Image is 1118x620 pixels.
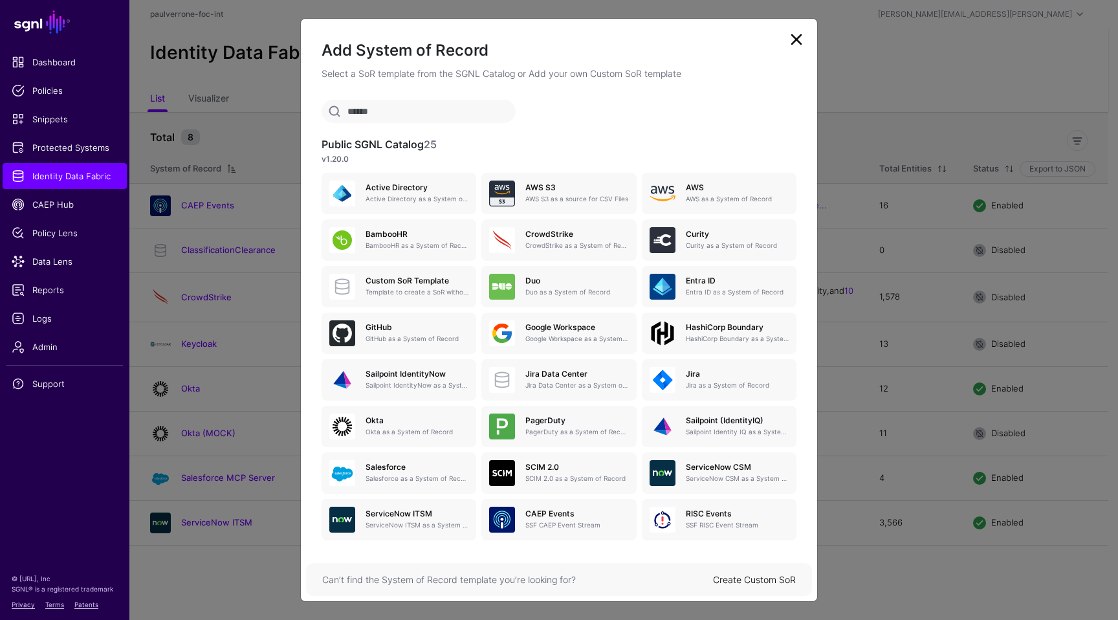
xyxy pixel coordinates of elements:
img: svg+xml;base64,PHN2ZyB3aWR0aD0iNjQiIGhlaWdodD0iNjQiIHZpZXdCb3g9IjAgMCA2NCA2NCIgZmlsbD0ibm9uZSIgeG... [329,181,355,206]
img: svg+xml;base64,PHN2ZyB4bWxucz0iaHR0cDovL3d3dy53My5vcmcvMjAwMC9zdmciIHdpZHRoPSIxMDBweCIgaGVpZ2h0PS... [650,320,675,346]
h2: Add System of Record [322,39,796,61]
h5: GitHub [366,323,468,332]
a: CrowdStrikeCrowdStrike as a System of Record [481,219,636,261]
h5: ServiceNow ITSM [366,509,468,518]
p: BambooHR as a System of Record [366,241,468,250]
img: svg+xml;base64,PHN2ZyB3aWR0aD0iNjQiIGhlaWdodD0iNjQiIHZpZXdCb3g9IjAgMCA2NCA2NCIgZmlsbD0ibm9uZSIgeG... [489,274,515,300]
h5: Sailpoint (IdentityIQ) [686,416,789,425]
a: RISC EventsSSF RISC Event Stream [642,499,796,540]
img: svg+xml;base64,PHN2ZyB3aWR0aD0iNjQiIGhlaWdodD0iNjQiIHZpZXdCb3g9IjAgMCA2NCA2NCIgZmlsbD0ibm9uZSIgeG... [329,507,355,533]
h5: Custom SoR Template [366,276,468,285]
p: AWS as a System of Record [686,194,789,204]
p: SCIM 2.0 as a System of Record [525,474,628,483]
img: svg+xml;base64,PHN2ZyB3aWR0aD0iNjQiIGhlaWdodD0iNjQiIHZpZXdCb3g9IjAgMCA2NCA2NCIgZmlsbD0ibm9uZSIgeG... [489,414,515,439]
a: ServiceNow ITSMServiceNow ITSM as a System of Record [322,499,476,540]
p: ServiceNow ITSM as a System of Record [366,520,468,530]
h5: Jira [686,370,789,379]
img: svg+xml;base64,PHN2ZyB3aWR0aD0iNjQiIGhlaWdodD0iNjQiIHZpZXdCb3g9IjAgMCA2NCA2NCIgZmlsbD0ibm9uZSIgeG... [650,414,675,439]
h5: Jira Data Center [525,370,628,379]
h5: SCIM 2.0 [525,463,628,472]
p: AWS S3 as a source for CSV Files [525,194,628,204]
a: SalesforceSalesforce as a System of Record [322,452,476,494]
h5: CAEP Events [525,509,628,518]
img: svg+xml;base64,PHN2ZyB3aWR0aD0iNjQiIGhlaWdodD0iNjQiIHZpZXdCb3g9IjAgMCA2NCA2NCIgZmlsbD0ibm9uZSIgeG... [650,274,675,300]
a: CAEP EventsSSF CAEP Event Stream [481,499,636,540]
img: svg+xml;base64,PHN2ZyB3aWR0aD0iNjQiIGhlaWdodD0iNjQiIHZpZXdCb3g9IjAgMCA2NCA2NCIgZmlsbD0ibm9uZSIgeG... [489,507,515,533]
a: BambooHRBambooHR as a System of Record [322,219,476,261]
h5: Entra ID [686,276,789,285]
h5: PagerDuty [525,416,628,425]
span: 25 [424,138,437,151]
h5: CrowdStrike [525,230,628,239]
a: Sailpoint (IdentityIQ)Sailpoint Identity IQ as a System of Record [642,406,796,447]
p: SSF RISC Event Stream [686,520,789,530]
a: Google WorkspaceGoogle Workspace as a System of Record [481,313,636,354]
h5: ServiceNow CSM [686,463,789,472]
img: svg+xml;base64,PHN2ZyB3aWR0aD0iNjQiIGhlaWdodD0iNjQiIHZpZXdCb3g9IjAgMCA2NCA2NCIgZmlsbD0ibm9uZSIgeG... [329,227,355,253]
a: Sailpoint IdentityNowSailpoint IdentityNow as a System of Record [322,359,476,401]
img: svg+xml;base64,PHN2ZyB3aWR0aD0iNjQiIGhlaWdodD0iNjQiIHZpZXdCb3g9IjAgMCA2NCA2NCIgZmlsbD0ibm9uZSIgeG... [329,367,355,393]
p: CrowdStrike as a System of Record [525,241,628,250]
p: Select a SoR template from the SGNL Catalog or Add your own Custom SoR template [322,67,796,80]
p: Active Directory as a System of Record [366,194,468,204]
p: SSF CAEP Event Stream [525,520,628,530]
a: Custom SoR TemplateTemplate to create a SoR without any entities, attributes or relationships. On... [322,266,476,307]
p: Sailpoint Identity IQ as a System of Record [686,427,789,437]
img: svg+xml;base64,PHN2ZyB3aWR0aD0iNjQiIGhlaWdodD0iNjQiIHZpZXdCb3g9IjAgMCA2NCA2NCIgZmlsbD0ibm9uZSIgeG... [650,460,675,486]
h3: Public SGNL Catalog [322,138,796,151]
a: Jira Data CenterJira Data Center as a System of Record [481,359,636,401]
p: GitHub as a System of Record [366,334,468,344]
a: DuoDuo as a System of Record [481,266,636,307]
img: svg+xml;base64,PHN2ZyB3aWR0aD0iNjQiIGhlaWdodD0iNjQiIHZpZXdCb3g9IjAgMCA2NCA2NCIgZmlsbD0ibm9uZSIgeG... [489,460,515,486]
a: HashiCorp BoundaryHashiCorp Boundary as a System of Record [642,313,796,354]
h5: Google Workspace [525,323,628,332]
p: Okta as a System of Record [366,427,468,437]
p: Template to create a SoR without any entities, attributes or relationships. Once created, you can... [366,287,468,297]
img: svg+xml;base64,PHN2ZyB3aWR0aD0iNjQiIGhlaWdodD0iNjQiIHZpZXdCb3g9IjAgMCA2NCA2NCIgZmlsbD0ibm9uZSIgeG... [489,227,515,253]
h5: Sailpoint IdentityNow [366,370,468,379]
a: OktaOkta as a System of Record [322,406,476,447]
img: svg+xml;base64,PHN2ZyB3aWR0aD0iNjQiIGhlaWdodD0iNjQiIHZpZXdCb3g9IjAgMCA2NCA2NCIgZmlsbD0ibm9uZSIgeG... [329,414,355,439]
h5: Salesforce [366,463,468,472]
h5: AWS [686,183,789,192]
a: CurityCurity as a System of Record [642,219,796,261]
p: Entra ID as a System of Record [686,287,789,297]
a: AWS S3AWS S3 as a source for CSV Files [481,173,636,214]
img: svg+xml;base64,PHN2ZyB3aWR0aD0iNjQiIGhlaWdodD0iNjQiIHZpZXdCb3g9IjAgMCA2NCA2NCIgZmlsbD0ibm9uZSIgeG... [329,320,355,346]
h5: Active Directory [366,183,468,192]
p: Jira Data Center as a System of Record [525,381,628,390]
strong: v1.20.0 [322,154,349,164]
a: PagerDutyPagerDuty as a System of Record [481,406,636,447]
h5: HashiCorp Boundary [686,323,789,332]
img: svg+xml;base64,PHN2ZyB3aWR0aD0iNjQiIGhlaWdodD0iNjQiIHZpZXdCb3g9IjAgMCA2NCA2NCIgZmlsbD0ibm9uZSIgeG... [489,320,515,346]
a: Entra IDEntra ID as a System of Record [642,266,796,307]
p: Sailpoint IdentityNow as a System of Record [366,381,468,390]
div: Can’t find the System of Record template you’re looking for? [322,573,713,586]
p: Jira as a System of Record [686,381,789,390]
a: ServiceNow CSMServiceNow CSM as a System of Record [642,452,796,494]
h5: Curity [686,230,789,239]
p: Duo as a System of Record [525,287,628,297]
img: svg+xml;base64,PHN2ZyB3aWR0aD0iNjQiIGhlaWdodD0iNjQiIHZpZXdCb3g9IjAgMCA2NCA2NCIgZmlsbD0ibm9uZSIgeG... [489,181,515,206]
p: Google Workspace as a System of Record [525,334,628,344]
h5: Duo [525,276,628,285]
h5: AWS S3 [525,183,628,192]
a: SCIM 2.0SCIM 2.0 as a System of Record [481,452,636,494]
h5: RISC Events [686,509,789,518]
a: AWSAWS as a System of Record [642,173,796,214]
h5: BambooHR [366,230,468,239]
p: HashiCorp Boundary as a System of Record [686,334,789,344]
p: PagerDuty as a System of Record [525,427,628,437]
img: svg+xml;base64,PHN2ZyB4bWxucz0iaHR0cDovL3d3dy53My5vcmcvMjAwMC9zdmciIHhtbG5zOnhsaW5rPSJodHRwOi8vd3... [650,181,675,206]
img: svg+xml;base64,PHN2ZyB3aWR0aD0iNjQiIGhlaWdodD0iNjQiIHZpZXdCb3g9IjAgMCA2NCA2NCIgZmlsbD0ibm9uZSIgeG... [650,507,675,533]
h5: Okta [366,416,468,425]
img: svg+xml;base64,PHN2ZyB3aWR0aD0iNjQiIGhlaWdodD0iNjQiIHZpZXdCb3g9IjAgMCA2NCA2NCIgZmlsbD0ibm9uZSIgeG... [650,367,675,393]
a: Create Custom SoR [713,574,796,585]
p: ServiceNow CSM as a System of Record [686,474,789,483]
img: svg+xml;base64,PHN2ZyB3aWR0aD0iNjQiIGhlaWdodD0iNjQiIHZpZXdCb3g9IjAgMCA2NCA2NCIgZmlsbD0ibm9uZSIgeG... [650,227,675,253]
p: Salesforce as a System of Record [366,474,468,483]
img: svg+xml;base64,PHN2ZyB3aWR0aD0iNjQiIGhlaWdodD0iNjQiIHZpZXdCb3g9IjAgMCA2NCA2NCIgZmlsbD0ibm9uZSIgeG... [329,460,355,486]
a: GitHubGitHub as a System of Record [322,313,476,354]
p: Curity as a System of Record [686,241,789,250]
a: JiraJira as a System of Record [642,359,796,401]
